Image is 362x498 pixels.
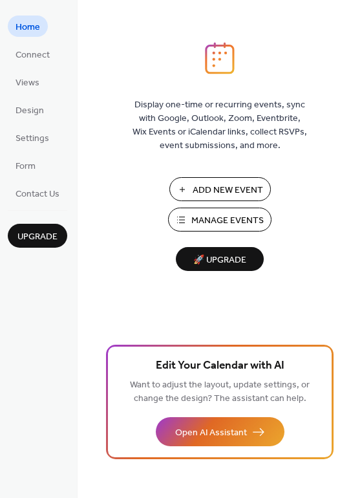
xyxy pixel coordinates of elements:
[156,357,284,375] span: Edit Your Calendar with AI
[8,155,43,176] a: Form
[17,230,58,244] span: Upgrade
[16,132,49,146] span: Settings
[8,127,57,148] a: Settings
[176,247,264,271] button: 🚀 Upgrade
[8,71,47,92] a: Views
[8,182,67,204] a: Contact Us
[193,184,263,197] span: Add New Event
[8,224,67,248] button: Upgrade
[16,21,40,34] span: Home
[168,208,271,232] button: Manage Events
[8,99,52,120] a: Design
[156,417,284,446] button: Open AI Assistant
[16,76,39,90] span: Views
[169,177,271,201] button: Add New Event
[16,104,44,118] span: Design
[175,426,247,440] span: Open AI Assistant
[8,43,58,65] a: Connect
[16,49,50,62] span: Connect
[16,188,59,201] span: Contact Us
[191,214,264,228] span: Manage Events
[184,252,256,269] span: 🚀 Upgrade
[133,98,307,153] span: Display one-time or recurring events, sync with Google, Outlook, Zoom, Eventbrite, Wix Events or ...
[130,376,310,407] span: Want to adjust the layout, update settings, or change the design? The assistant can help.
[8,16,48,37] a: Home
[16,160,36,173] span: Form
[205,42,235,74] img: logo_icon.svg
